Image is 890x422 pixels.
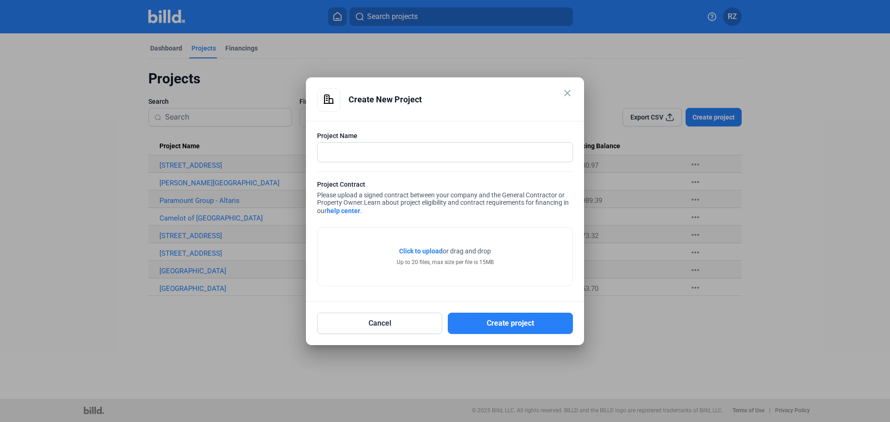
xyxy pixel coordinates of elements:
button: Create project [448,313,573,334]
button: Cancel [317,313,442,334]
span: Learn about project eligibility and contract requirements for financing in our . [317,199,569,214]
mat-icon: close [562,88,573,99]
div: Project Contract [317,180,573,191]
div: Up to 20 files, max size per file is 15MB [397,258,494,266]
div: Please upload a signed contract between your company and the General Contractor or Property Owner. [317,180,573,218]
div: Create New Project [349,88,573,111]
div: Project Name [317,131,573,140]
span: or drag and drop [443,246,491,256]
span: Click to upload [399,247,443,255]
a: help center [327,207,360,214]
